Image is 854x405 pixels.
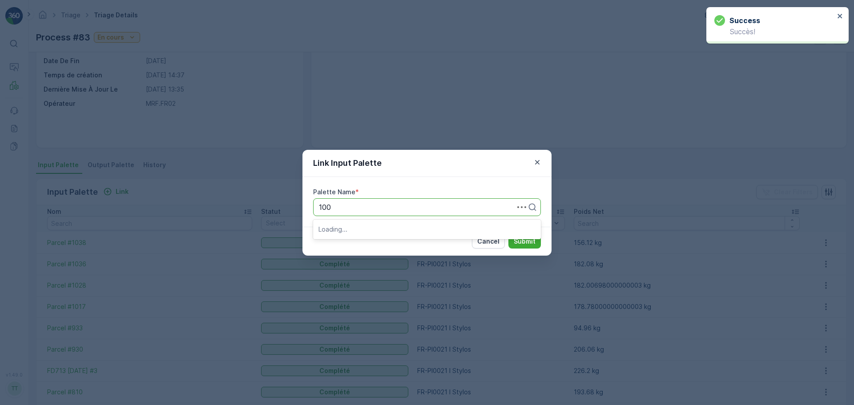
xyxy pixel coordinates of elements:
[477,237,500,246] p: Cancel
[714,28,834,36] p: Succès!
[472,234,505,249] button: Cancel
[313,157,382,169] p: Link Input Palette
[318,225,536,234] p: Loading...
[514,237,536,246] p: Submit
[729,15,760,26] h3: Success
[313,188,355,196] label: Palette Name
[837,12,843,21] button: close
[508,234,541,249] button: Submit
